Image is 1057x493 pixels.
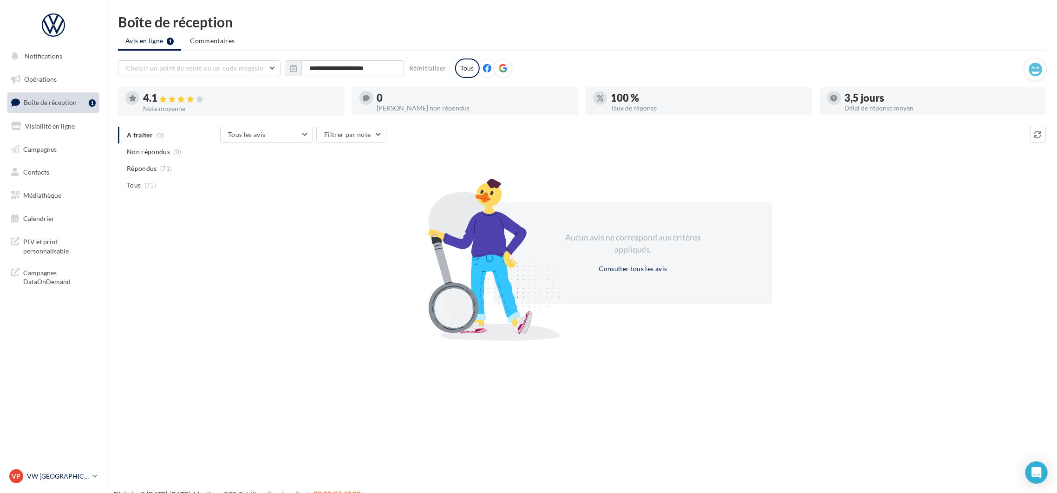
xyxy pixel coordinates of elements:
span: (71) [144,182,156,189]
span: Répondus [127,164,157,173]
div: 0 [377,93,571,103]
a: PLV et print personnalisable [6,232,101,259]
div: 4.1 [143,93,337,104]
a: Calendrier [6,209,101,228]
span: Choisir un point de vente ou un code magasin [126,64,263,72]
span: Boîte de réception [24,98,77,106]
div: Délai de réponse moyen [845,105,1039,111]
span: Non répondus [127,147,170,156]
span: Commentaires [190,36,235,45]
span: (0) [174,148,182,156]
span: (71) [160,165,172,172]
a: Campagnes [6,140,101,159]
button: Choisir un point de vente ou un code magasin [118,60,281,76]
a: VP VW [GEOGRAPHIC_DATA] 13 [7,467,99,485]
span: Tous les avis [228,130,266,138]
span: Contacts [23,168,49,176]
button: Tous les avis [220,127,313,143]
span: Calendrier [23,214,54,222]
a: Contacts [6,162,101,182]
span: Tous [127,181,141,190]
a: Campagnes DataOnDemand [6,263,101,290]
a: Boîte de réception1 [6,92,101,112]
button: Réinitialiser [405,63,450,74]
div: 1 [89,99,96,107]
div: Aucun avis ne correspond aux critères appliqués. [553,232,713,255]
span: VP [12,472,21,481]
div: Open Intercom Messenger [1025,461,1048,484]
button: Notifications [6,46,98,66]
button: Filtrer par note [316,127,386,143]
button: Consulter tous les avis [595,263,671,274]
div: Boîte de réception [118,15,1046,29]
div: [PERSON_NAME] non répondus [377,105,571,111]
div: Tous [455,58,480,78]
span: Campagnes DataOnDemand [23,266,96,286]
a: Médiathèque [6,186,101,205]
span: Campagnes [23,145,57,153]
span: Médiathèque [23,191,61,199]
div: 100 % [611,93,805,103]
div: 3,5 jours [845,93,1039,103]
div: Taux de réponse [611,105,805,111]
span: Notifications [25,52,62,60]
a: Visibilité en ligne [6,117,101,136]
div: Note moyenne [143,105,337,112]
span: Opérations [24,75,57,83]
span: PLV et print personnalisable [23,235,96,255]
a: Opérations [6,70,101,89]
span: Visibilité en ligne [25,122,75,130]
p: VW [GEOGRAPHIC_DATA] 13 [27,472,89,481]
